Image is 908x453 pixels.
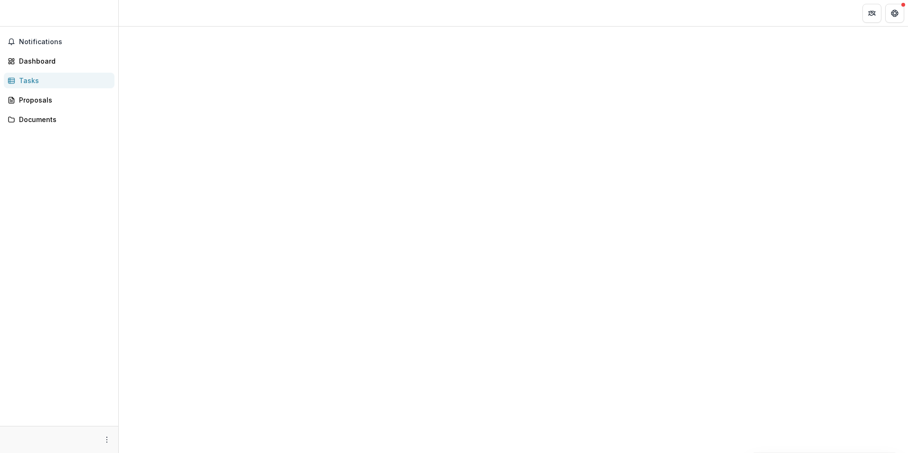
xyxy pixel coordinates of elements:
a: Proposals [4,92,114,108]
button: More [101,434,113,445]
button: Notifications [4,34,114,49]
div: Dashboard [19,56,107,66]
div: Proposals [19,95,107,105]
button: Get Help [885,4,904,23]
div: Documents [19,114,107,124]
button: Partners [862,4,881,23]
span: Notifications [19,38,111,46]
a: Tasks [4,73,114,88]
a: Dashboard [4,53,114,69]
a: Documents [4,112,114,127]
div: Tasks [19,75,107,85]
